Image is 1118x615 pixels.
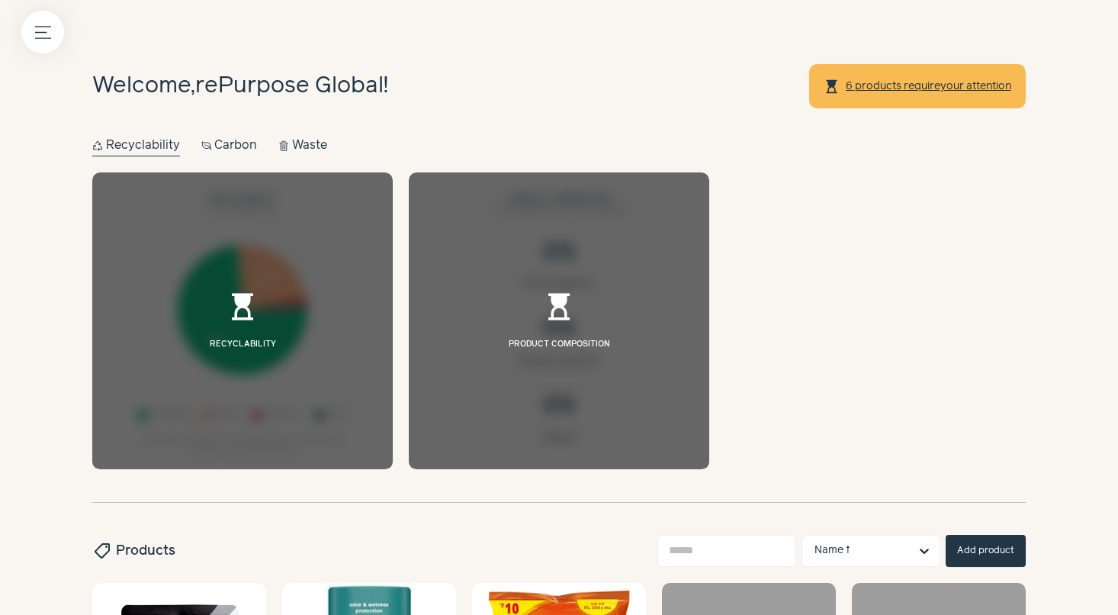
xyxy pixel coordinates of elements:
button: Waste [278,135,327,156]
span: hourglass_top [824,79,840,95]
button: Carbon [201,135,258,156]
a: 6 products requireyour attention [845,80,1012,92]
h1: Welcome, ! [92,69,388,104]
h2: Products [92,541,175,561]
button: Recyclability [92,135,180,156]
span: hourglass_top [543,291,575,323]
span: hourglass_top [226,291,259,323]
span: sell [92,542,111,560]
button: Add product [946,535,1026,567]
h2: Product composition [509,339,610,351]
span: rePurpose Global [195,75,384,97]
h2: Recyclability [210,339,276,351]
